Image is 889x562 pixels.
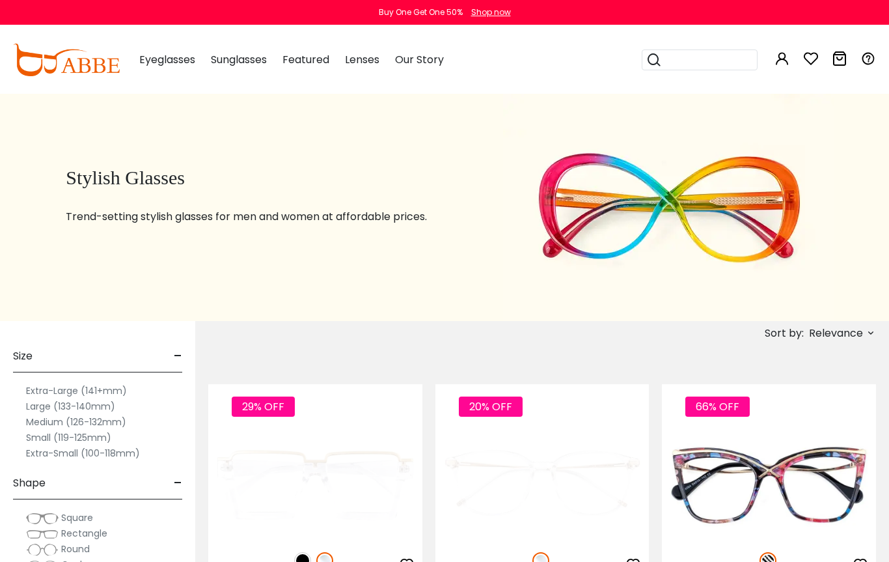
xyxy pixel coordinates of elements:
[13,468,46,499] span: Shape
[809,322,863,345] span: Relevance
[61,511,93,524] span: Square
[662,431,876,538] img: Pattern Mead - Acetate,Metal ,Universal Bridge Fit
[61,542,90,555] span: Round
[395,52,444,67] span: Our Story
[66,209,470,225] p: Trend-setting stylish glasses for men and women at affordable prices.
[13,44,120,76] img: abbeglasses.com
[26,399,115,414] label: Large (133-140mm)
[345,52,379,67] span: Lenses
[13,341,33,372] span: Size
[26,445,140,461] label: Extra-Small (100-118mm)
[26,543,59,556] img: Round.png
[471,7,511,18] div: Shop now
[26,527,59,541] img: Rectangle.png
[232,397,295,417] span: 29% OFF
[26,414,126,430] label: Medium (126-132mm)
[66,166,470,190] h1: Stylish Glasses
[379,7,463,18] div: Buy One Get One 50%
[26,512,59,525] img: Square.png
[503,93,834,321] img: stylish glasses
[685,397,750,417] span: 66% OFF
[26,430,111,445] label: Small (119-125mm)
[211,52,267,67] span: Sunglasses
[465,7,511,18] a: Shop now
[26,383,127,399] label: Extra-Large (141+mm)
[174,341,182,372] span: -
[61,527,107,540] span: Rectangle
[174,468,182,499] span: -
[765,326,804,341] span: Sort by:
[435,431,650,538] img: Fclear Girt - TR ,Universal Bridge Fit
[459,397,523,417] span: 20% OFF
[282,52,329,67] span: Featured
[139,52,195,67] span: Eyeglasses
[208,431,422,538] img: Fclear Umbel - Plastic ,Universal Bridge Fit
